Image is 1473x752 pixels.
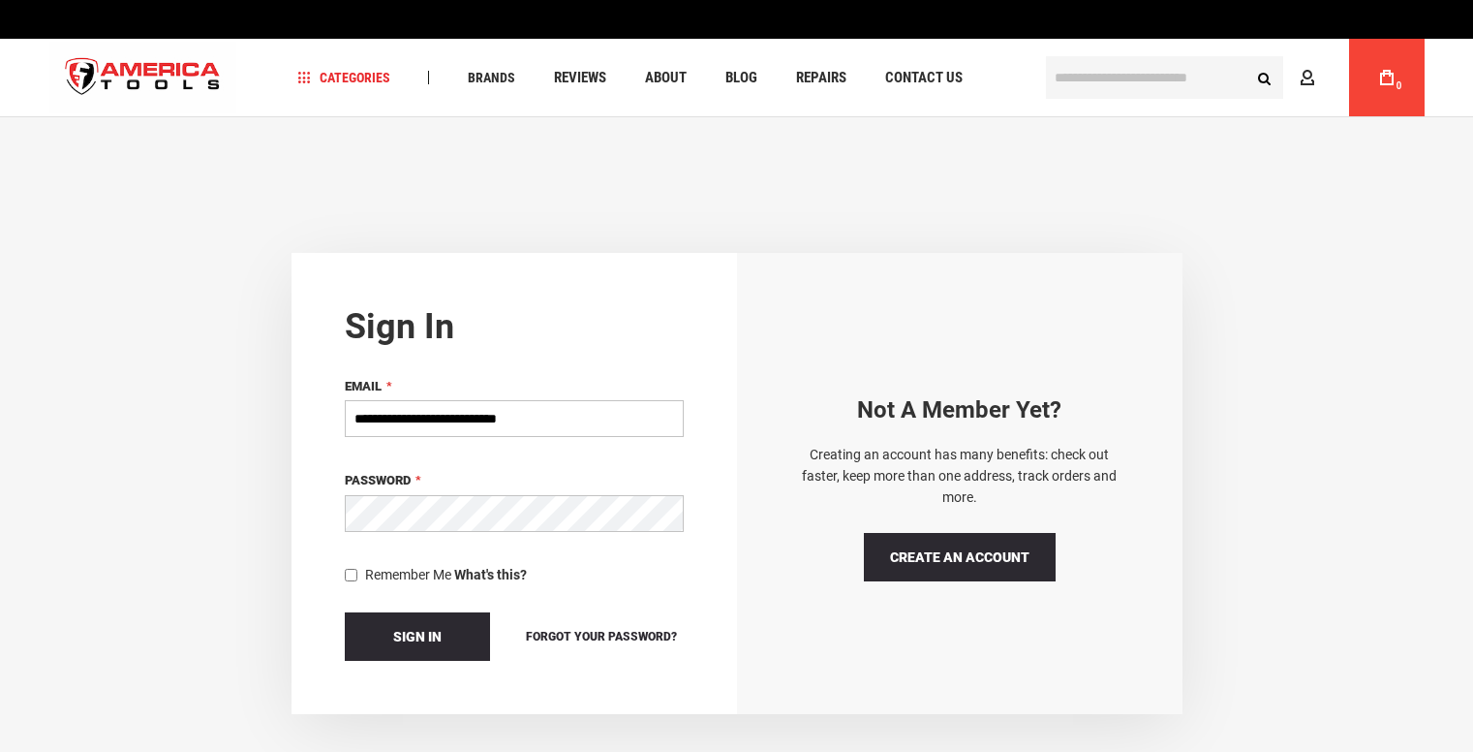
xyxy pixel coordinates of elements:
a: Brands [459,65,524,91]
a: Contact Us [876,65,971,91]
button: Search [1246,59,1283,96]
a: Repairs [787,65,855,91]
span: Reviews [554,71,606,85]
span: Repairs [796,71,846,85]
span: Forgot Your Password? [526,630,677,643]
span: 0 [1396,80,1402,91]
span: Email [345,379,382,393]
a: store logo [49,42,237,114]
a: Forgot Your Password? [519,626,684,647]
a: 0 [1368,39,1405,116]
a: Reviews [545,65,615,91]
p: Creating an account has many benefits: check out faster, keep more than one address, track orders... [790,444,1129,509]
a: About [636,65,695,91]
a: Blog [717,65,766,91]
strong: Sign in [345,306,454,347]
img: America Tools [49,42,237,114]
span: Blog [725,71,757,85]
span: Categories [297,71,390,84]
span: Password [345,473,411,487]
button: Sign In [345,612,490,661]
strong: Not a Member yet? [857,396,1061,423]
span: Create an Account [890,549,1029,565]
span: Contact Us [885,71,963,85]
strong: What's this? [454,567,527,582]
span: Brands [468,71,515,84]
a: Categories [289,65,399,91]
span: Remember Me [365,567,451,582]
a: Create an Account [864,533,1056,581]
span: About [645,71,687,85]
span: Sign In [393,629,442,644]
